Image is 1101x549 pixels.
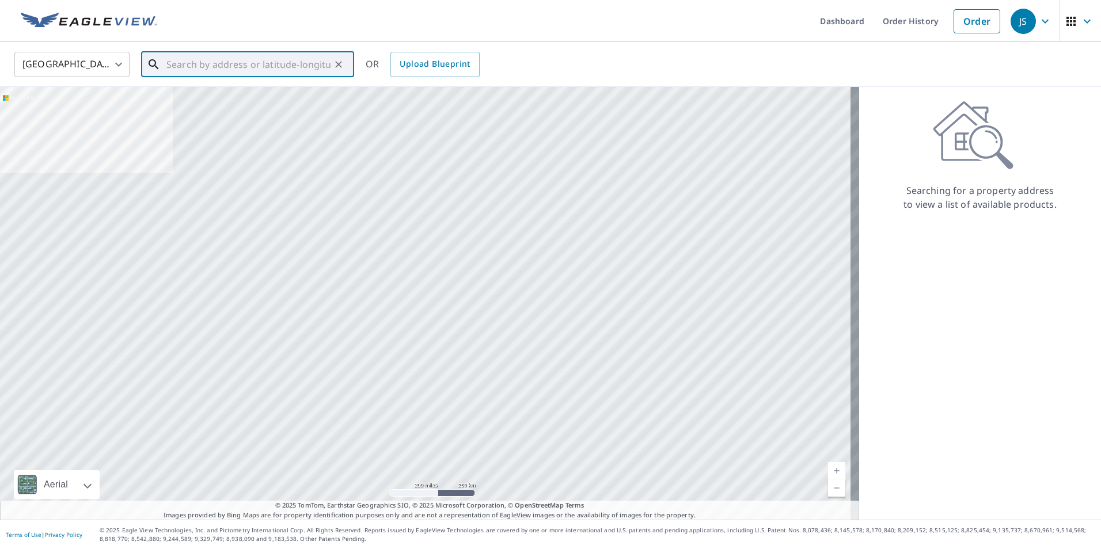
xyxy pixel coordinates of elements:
img: EV Logo [21,13,157,30]
a: Current Level 5, Zoom Out [828,479,845,497]
input: Search by address or latitude-longitude [166,48,331,81]
a: Current Level 5, Zoom In [828,462,845,479]
a: OpenStreetMap [515,501,563,509]
div: Aerial [14,470,100,499]
a: Upload Blueprint [390,52,479,77]
div: OR [366,52,480,77]
span: Upload Blueprint [400,57,470,71]
div: Aerial [40,470,71,499]
span: © 2025 TomTom, Earthstar Geographics SIO, © 2025 Microsoft Corporation, © [275,501,584,510]
a: Terms [565,501,584,509]
a: Terms of Use [6,531,41,539]
p: © 2025 Eagle View Technologies, Inc. and Pictometry International Corp. All Rights Reserved. Repo... [100,526,1095,543]
a: Order [954,9,1000,33]
button: Clear [331,56,347,73]
div: JS [1011,9,1036,34]
p: | [6,531,82,538]
div: [GEOGRAPHIC_DATA] [14,48,130,81]
p: Searching for a property address to view a list of available products. [903,184,1057,211]
a: Privacy Policy [45,531,82,539]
